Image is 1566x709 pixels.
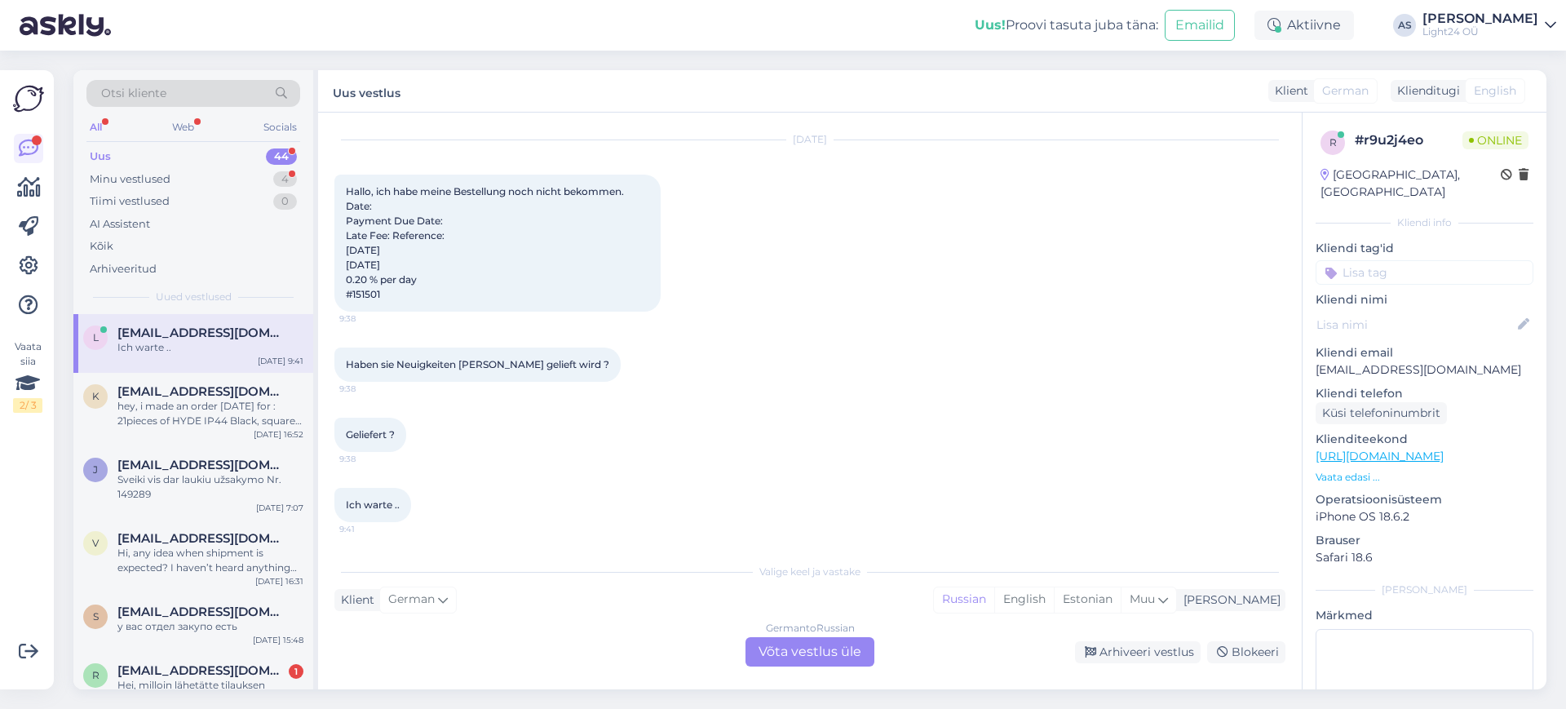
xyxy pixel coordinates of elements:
div: [DATE] 9:41 [258,355,303,367]
label: Uus vestlus [333,80,400,102]
div: Aktiivne [1254,11,1354,40]
span: English [1474,82,1516,100]
div: Sveiki vis dar laukiu užsakymo Nr. 149289 [117,472,303,502]
div: [DATE] 7:07 [256,502,303,514]
div: All [86,117,105,138]
div: 1 [289,664,303,679]
p: Operatsioonisüsteem [1316,491,1533,508]
div: [PERSON_NAME] [1422,12,1538,25]
b: Uus! [975,17,1006,33]
div: AS [1393,14,1416,37]
div: [DATE] 16:52 [254,428,303,441]
div: Kliendi info [1316,215,1533,230]
div: у вас отдел закупо есть [117,619,303,634]
a: [PERSON_NAME]Light24 OÜ [1422,12,1556,38]
span: l [93,331,99,343]
div: Klient [334,592,374,609]
div: Minu vestlused [90,171,170,188]
p: Brauser [1316,532,1533,549]
span: v [92,537,99,549]
input: Lisa nimi [1316,316,1515,334]
div: Tiimi vestlused [90,193,170,210]
div: 44 [266,148,297,165]
div: Blokeeri [1207,641,1285,663]
div: AI Assistent [90,216,150,233]
div: Russian [934,587,994,612]
div: [DATE] 16:31 [255,575,303,587]
div: Light24 OÜ [1422,25,1538,38]
a: [URL][DOMAIN_NAME] [1316,449,1444,463]
div: [PERSON_NAME] [1177,592,1281,609]
span: Geliefert ? [346,428,395,441]
div: 4 [273,171,297,188]
p: [EMAIL_ADDRESS][DOMAIN_NAME] [1316,361,1533,379]
p: iPhone OS 18.6.2 [1316,508,1533,525]
span: Uued vestlused [156,290,232,304]
span: s [93,610,99,623]
div: Web [169,117,197,138]
p: Märkmed [1316,607,1533,624]
span: Otsi kliente [101,85,166,102]
span: kuninkaantie752@gmail.com [117,384,287,399]
div: hey, i made an order [DATE] for : 21pieces of HYDE IP44 Black, square lamps We opened the package... [117,399,303,428]
p: Kliendi tag'id [1316,240,1533,257]
p: Kliendi telefon [1316,385,1533,402]
div: Ich warte .. [117,340,303,355]
button: Emailid [1165,10,1235,41]
div: Proovi tasuta juba täna: [975,16,1158,35]
span: Haben sie Neuigkeiten [PERSON_NAME] gelieft wird ? [346,358,609,370]
div: Valige keel ja vastake [334,565,1285,579]
span: j [93,463,98,476]
span: Online [1462,131,1528,149]
span: 9:38 [339,383,400,395]
div: Estonian [1054,587,1121,612]
div: Klient [1268,82,1308,100]
p: Kliendi nimi [1316,291,1533,308]
div: German to Russian [766,621,855,636]
span: Hallo, ich habe meine Bestellung noch nicht bekommen. Date: Payment Due Date: Late Fee: Reference... [346,185,626,300]
p: Klienditeekond [1316,431,1533,448]
span: 9:38 [339,453,400,465]
span: r [92,669,100,681]
span: Ich warte .. [346,499,400,511]
span: Muu [1130,592,1155,606]
div: [PERSON_NAME] [1316,583,1533,597]
div: Klienditugi [1391,82,1460,100]
div: [DATE] [334,132,1285,147]
span: German [1322,82,1369,100]
div: Võta vestlus üle [745,637,874,667]
span: shahzoda@ovivoelektrik.com.tr [117,605,287,619]
span: ritvaleinonen@hotmail.com [117,663,287,678]
div: Kõik [90,238,113,255]
p: Kliendi email [1316,344,1533,361]
p: Vaata edasi ... [1316,470,1533,485]
span: German [388,591,435,609]
span: r [1329,136,1337,148]
p: Safari 18.6 [1316,549,1533,566]
span: leovacmelani@gmail.com [117,326,287,340]
div: [DATE] 15:48 [253,634,303,646]
span: justmisius@gmail.com [117,458,287,472]
div: Arhiveeri vestlus [1075,641,1201,663]
div: Hei, milloin lähetätte tilauksen #149315?Tilaus on vahvistettu [DATE]. [117,678,303,707]
div: Socials [260,117,300,138]
div: Vaata siia [13,339,42,413]
span: 9:41 [339,523,400,535]
input: Lisa tag [1316,260,1533,285]
div: 2 / 3 [13,398,42,413]
span: vanheiningenruud@gmail.com [117,531,287,546]
div: Uus [90,148,111,165]
div: Küsi telefoninumbrit [1316,402,1447,424]
span: k [92,390,100,402]
div: 0 [273,193,297,210]
span: 9:38 [339,312,400,325]
div: [GEOGRAPHIC_DATA], [GEOGRAPHIC_DATA] [1320,166,1501,201]
div: Hi, any idea when shipment is expected? I haven’t heard anything yet. Commande n°149638] ([DATE])... [117,546,303,575]
div: English [994,587,1054,612]
div: # r9u2j4eo [1355,131,1462,150]
img: Askly Logo [13,83,44,114]
div: Arhiveeritud [90,261,157,277]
